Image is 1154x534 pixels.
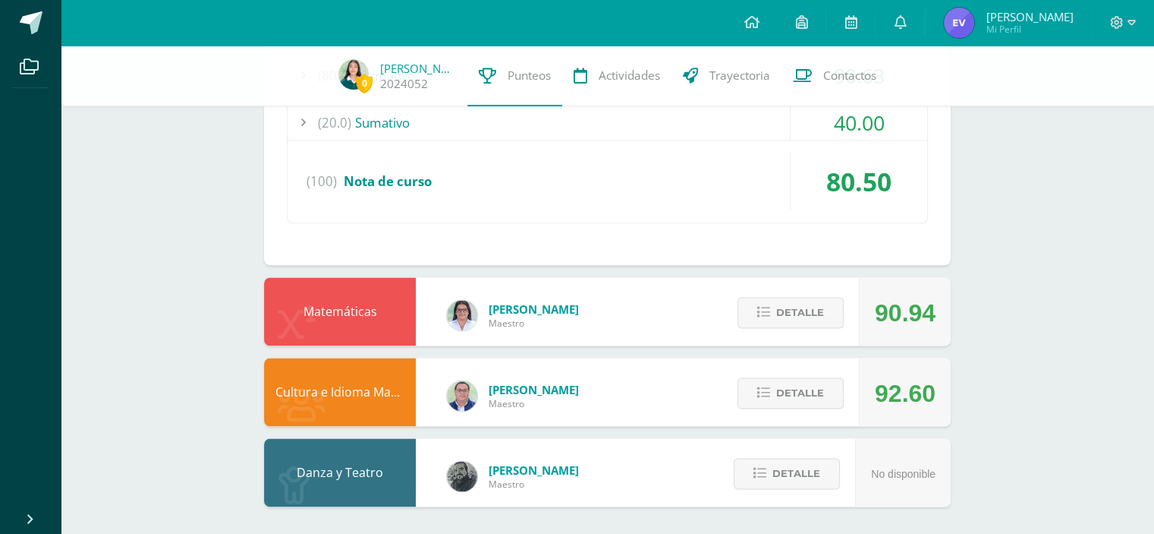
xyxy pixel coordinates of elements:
img: 1d783d36c0c1c5223af21090f2d2739b.png [944,8,974,38]
div: Danza y Teatro [264,438,416,507]
div: Sumativo [288,106,927,140]
span: Maestro [489,317,579,330]
span: [PERSON_NAME] [489,302,579,317]
a: Punteos [467,46,562,106]
span: Punteos [508,68,551,84]
div: Cultura e Idioma Maya, Garífuna o Xinka [264,358,416,426]
div: 90.94 [875,279,935,347]
a: Contactos [781,46,888,106]
div: Matemáticas [264,277,416,346]
span: Contactos [823,68,876,84]
span: (20.0) [318,106,351,140]
a: 2024052 [380,76,428,92]
img: 341d98b4af7301a051bfb6365f8299c3.png [447,300,477,330]
span: [PERSON_NAME] [489,382,579,397]
span: Maestro [489,397,579,410]
button: Detalle [737,378,844,409]
span: Detalle [776,379,824,407]
button: Detalle [734,458,840,489]
span: Maestro [489,478,579,491]
span: Mi Perfil [986,23,1073,36]
span: Trayectoria [709,68,770,84]
span: [PERSON_NAME] [489,463,579,478]
button: Detalle [737,297,844,328]
span: (100) [307,153,337,210]
a: Actividades [562,46,671,106]
span: 0 [356,74,373,93]
div: 92.60 [875,359,935,428]
img: c1c1b07ef08c5b34f56a5eb7b3c08b85.png [447,381,477,411]
span: [PERSON_NAME] [986,9,1073,24]
div: 40.00 [791,106,927,140]
span: Actividades [599,68,660,84]
div: 80.50 [791,153,927,210]
span: Detalle [772,460,820,488]
span: Detalle [776,299,824,327]
span: No disponible [871,468,935,480]
img: 8ba24283638e9cc0823fe7e8b79ee805.png [447,461,477,491]
img: 36401dd1118056176d29b60afdf4148b.png [338,59,369,90]
a: [PERSON_NAME] [380,61,456,76]
a: Trayectoria [671,46,781,106]
span: Nota de curso [344,172,432,190]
